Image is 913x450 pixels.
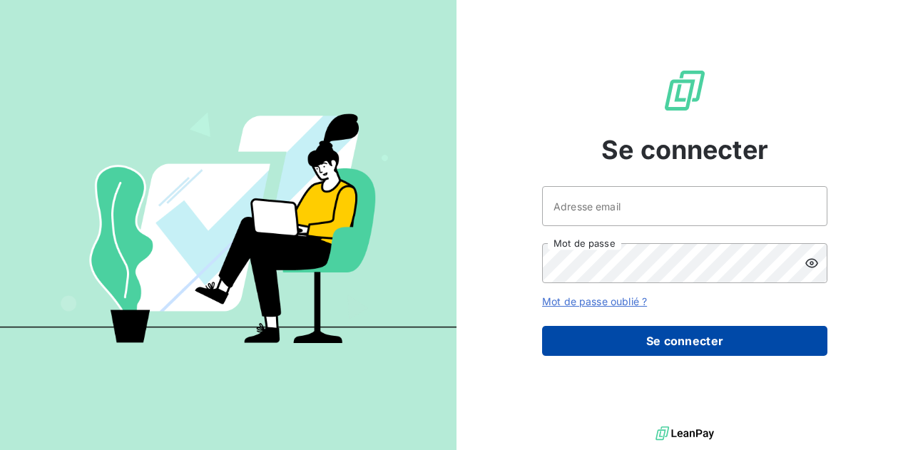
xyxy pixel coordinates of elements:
a: Mot de passe oublié ? [542,295,647,307]
span: Se connecter [601,131,768,169]
img: logo [656,423,714,444]
img: Logo LeanPay [662,68,708,113]
input: placeholder [542,186,827,226]
button: Se connecter [542,326,827,356]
